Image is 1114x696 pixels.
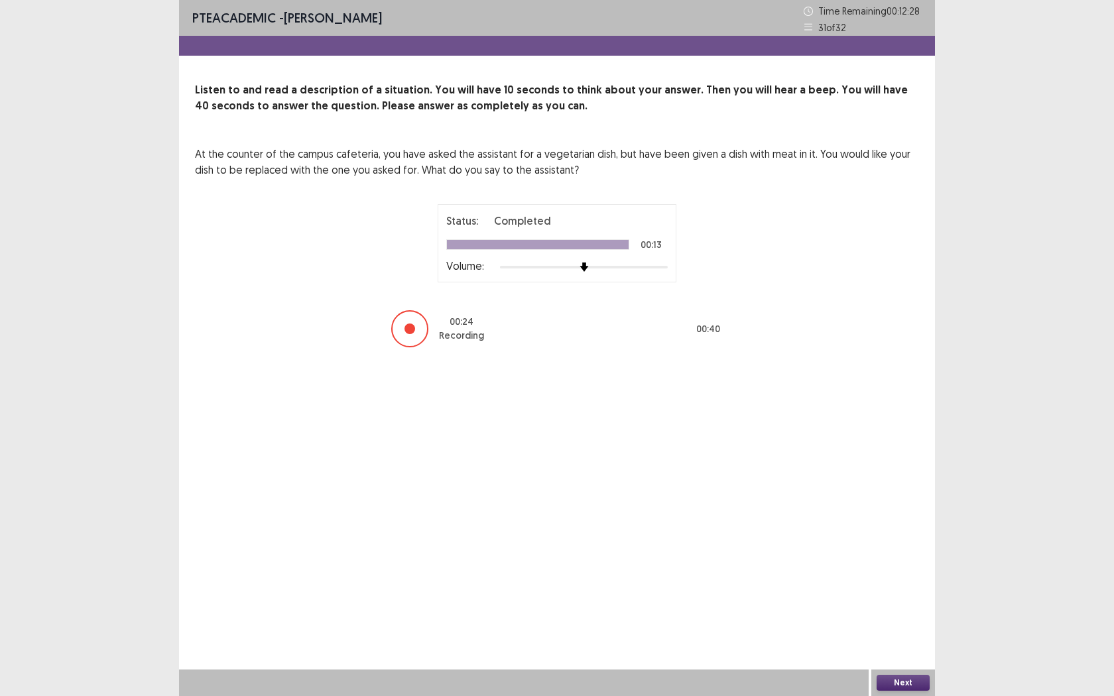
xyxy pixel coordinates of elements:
p: - [PERSON_NAME] [192,8,382,28]
p: 31 of 32 [818,21,846,34]
p: Listen to and read a description of a situation. You will have 10 seconds to think about your ans... [195,82,919,114]
p: Recording [439,329,484,343]
p: 00 : 40 [696,322,720,336]
p: At the counter of the campus cafeteria, you have asked the assistant for a vegetarian dish, but h... [195,146,919,178]
p: Completed [494,213,551,229]
span: PTE academic [192,9,276,26]
p: Status: [446,213,478,229]
button: Next [877,675,930,691]
img: arrow-thumb [580,262,589,272]
p: 00:13 [641,240,662,249]
p: 00 : 24 [450,315,473,329]
p: Time Remaining 00 : 12 : 28 [818,4,922,18]
p: Volume: [446,258,484,274]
